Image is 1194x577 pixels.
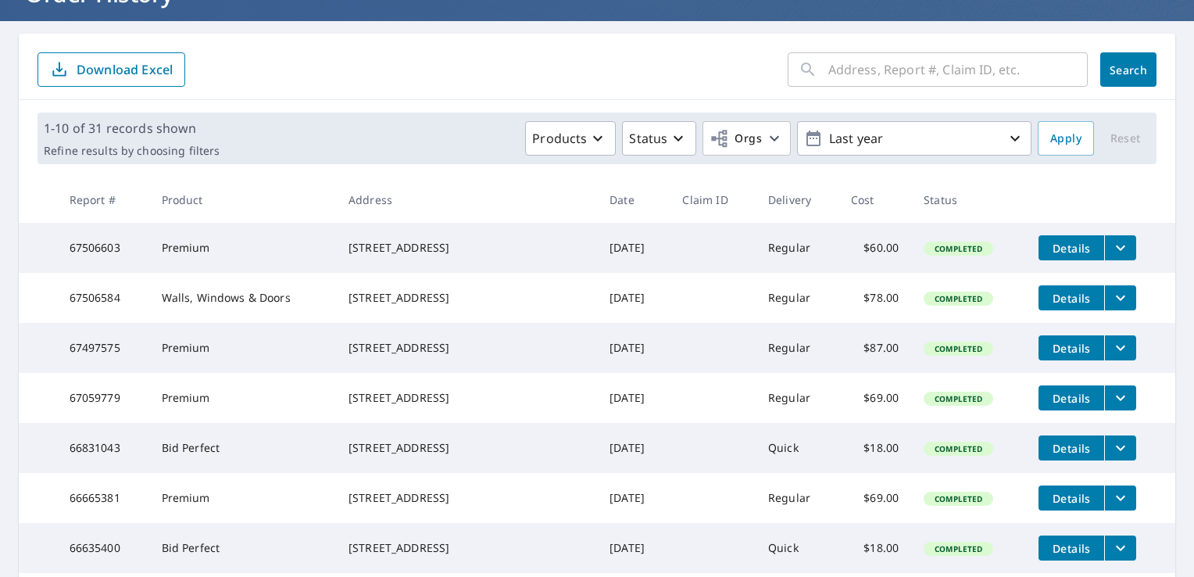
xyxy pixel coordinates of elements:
td: $78.00 [838,273,911,323]
span: Completed [925,493,992,504]
span: Completed [925,293,992,304]
button: detailsBtn-66665381 [1038,486,1104,511]
td: Premium [149,323,336,373]
button: Orgs [702,121,791,156]
td: [DATE] [597,323,670,373]
td: Quick [756,423,838,473]
span: Details [1048,291,1095,306]
th: Cost [838,177,911,223]
td: Regular [756,373,838,423]
td: Regular [756,473,838,523]
td: Quick [756,523,838,573]
div: [STREET_ADDRESS] [349,540,584,556]
td: $69.00 [838,373,911,423]
td: 67506603 [57,223,149,273]
td: [DATE] [597,373,670,423]
button: filesDropdownBtn-67506584 [1104,285,1136,310]
td: $18.00 [838,423,911,473]
span: Completed [925,543,992,554]
td: Bid Perfect [149,523,336,573]
span: Completed [925,343,992,354]
button: Download Excel [38,52,185,87]
p: 1-10 of 31 records shown [44,119,220,138]
th: Date [597,177,670,223]
div: [STREET_ADDRESS] [349,290,584,306]
th: Claim ID [670,177,755,223]
p: Products [532,129,587,148]
div: [STREET_ADDRESS] [349,340,584,356]
p: Download Excel [77,61,173,78]
button: detailsBtn-67506603 [1038,235,1104,260]
td: 66665381 [57,473,149,523]
span: Details [1048,541,1095,556]
button: filesDropdownBtn-66831043 [1104,435,1136,461]
td: Walls, Windows & Doors [149,273,336,323]
td: $87.00 [838,323,911,373]
span: Completed [925,243,992,254]
button: filesDropdownBtn-67506603 [1104,235,1136,260]
p: Status [629,129,667,148]
td: $69.00 [838,473,911,523]
th: Status [911,177,1026,223]
th: Address [336,177,597,223]
span: Details [1048,341,1095,356]
td: $18.00 [838,523,911,573]
td: Premium [149,473,336,523]
div: [STREET_ADDRESS] [349,490,584,506]
td: Regular [756,323,838,373]
div: [STREET_ADDRESS] [349,240,584,256]
td: Regular [756,273,838,323]
p: Refine results by choosing filters [44,144,220,158]
td: [DATE] [597,223,670,273]
th: Report # [57,177,149,223]
button: filesDropdownBtn-66635400 [1104,536,1136,561]
span: Search [1113,63,1144,77]
button: Apply [1038,121,1094,156]
th: Product [149,177,336,223]
button: Status [622,121,696,156]
button: detailsBtn-67059779 [1038,385,1104,410]
button: Search [1100,52,1156,87]
th: Delivery [756,177,838,223]
td: [DATE] [597,273,670,323]
td: Premium [149,373,336,423]
span: Details [1048,241,1095,256]
td: 67059779 [57,373,149,423]
span: Orgs [710,129,762,149]
span: Details [1048,491,1095,506]
span: Details [1048,391,1095,406]
button: detailsBtn-67506584 [1038,285,1104,310]
button: detailsBtn-67497575 [1038,335,1104,360]
td: [DATE] [597,423,670,473]
td: $60.00 [838,223,911,273]
button: filesDropdownBtn-67059779 [1104,385,1136,410]
td: Premium [149,223,336,273]
input: Address, Report #, Claim ID, etc. [828,48,1088,91]
span: Completed [925,393,992,404]
td: 67506584 [57,273,149,323]
button: Products [525,121,616,156]
button: filesDropdownBtn-67497575 [1104,335,1136,360]
td: 67497575 [57,323,149,373]
span: Completed [925,443,992,454]
p: Last year [823,125,1006,152]
td: [DATE] [597,523,670,573]
td: [DATE] [597,473,670,523]
button: Last year [797,121,1031,156]
td: 66831043 [57,423,149,473]
td: Regular [756,223,838,273]
td: 66635400 [57,523,149,573]
div: [STREET_ADDRESS] [349,440,584,456]
button: detailsBtn-66635400 [1038,536,1104,561]
span: Apply [1050,129,1081,149]
span: Details [1048,441,1095,456]
td: Bid Perfect [149,423,336,473]
div: [STREET_ADDRESS] [349,390,584,406]
button: filesDropdownBtn-66665381 [1104,486,1136,511]
button: detailsBtn-66831043 [1038,435,1104,461]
